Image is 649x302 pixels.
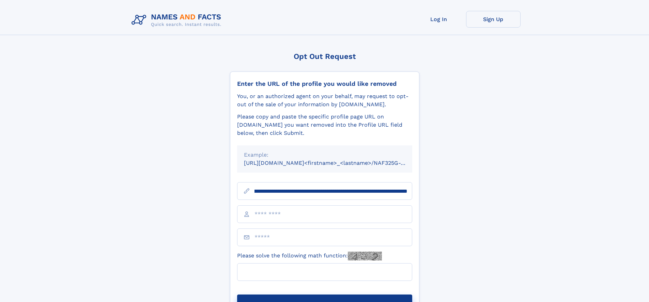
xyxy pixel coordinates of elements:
[237,113,412,137] div: Please copy and paste the specific profile page URL on [DOMAIN_NAME] you want removed into the Pr...
[244,151,405,159] div: Example:
[244,160,425,166] small: [URL][DOMAIN_NAME]<firstname>_<lastname>/NAF325G-xxxxxxxx
[237,80,412,88] div: Enter the URL of the profile you would like removed
[129,11,227,29] img: Logo Names and Facts
[237,252,382,260] label: Please solve the following math function:
[237,92,412,109] div: You, or an authorized agent on your behalf, may request to opt-out of the sale of your informatio...
[412,11,466,28] a: Log In
[466,11,521,28] a: Sign Up
[230,52,419,61] div: Opt Out Request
